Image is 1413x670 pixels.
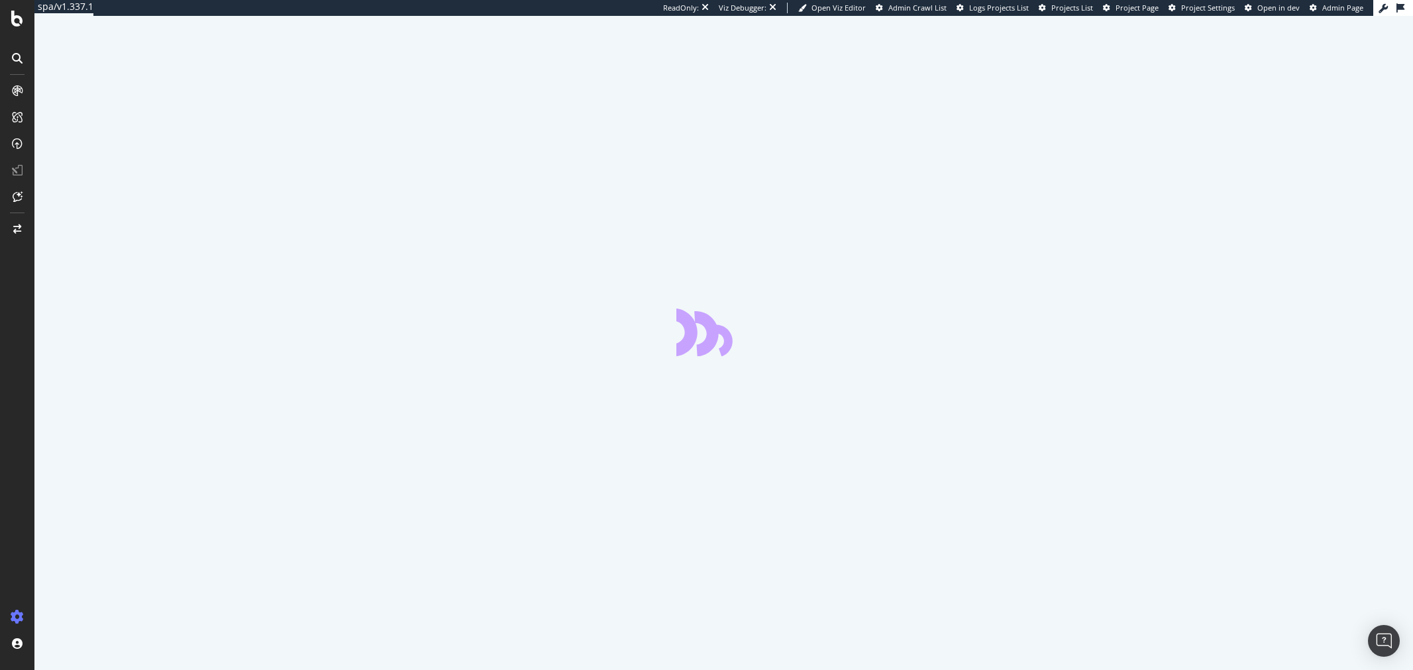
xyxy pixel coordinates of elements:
div: animation [676,309,772,356]
span: Open Viz Editor [811,3,866,13]
a: Admin Page [1310,3,1363,13]
a: Admin Crawl List [876,3,947,13]
div: Open Intercom Messenger [1368,625,1400,657]
div: Viz Debugger: [719,3,766,13]
span: Open in dev [1257,3,1300,13]
span: Projects List [1051,3,1093,13]
a: Open in dev [1245,3,1300,13]
a: Logs Projects List [957,3,1029,13]
a: Projects List [1039,3,1093,13]
span: Project Settings [1181,3,1235,13]
span: Admin Page [1322,3,1363,13]
a: Project Settings [1169,3,1235,13]
a: Project Page [1103,3,1159,13]
span: Admin Crawl List [888,3,947,13]
a: Open Viz Editor [798,3,866,13]
span: Project Page [1116,3,1159,13]
div: ReadOnly: [663,3,699,13]
span: Logs Projects List [969,3,1029,13]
